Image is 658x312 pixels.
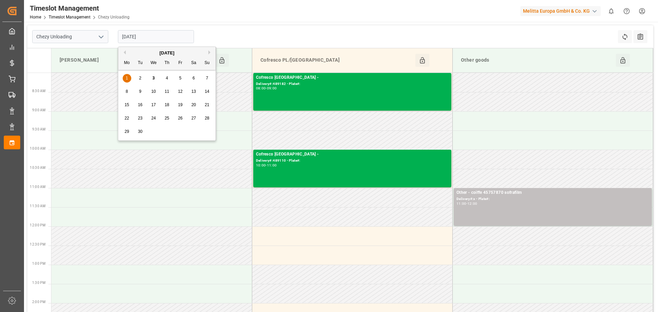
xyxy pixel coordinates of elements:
[190,59,198,67] div: Sa
[138,102,142,107] span: 16
[30,166,46,170] span: 10:30 AM
[30,147,46,150] span: 10:00 AM
[256,81,449,87] div: Delivery#:489182 - Plate#:
[203,101,211,109] div: Choose Sunday, September 21st, 2025
[176,87,185,96] div: Choose Friday, September 12th, 2025
[205,89,209,94] span: 14
[256,151,449,158] div: Cofresco [GEOGRAPHIC_DATA] -
[151,102,156,107] span: 17
[176,59,185,67] div: Fr
[164,102,169,107] span: 18
[149,59,158,67] div: We
[149,74,158,83] div: Choose Wednesday, September 3rd, 2025
[118,50,216,57] div: [DATE]
[205,116,209,121] span: 28
[466,202,467,205] div: -
[32,89,46,93] span: 8:30 AM
[126,89,128,94] span: 8
[136,74,145,83] div: Choose Tuesday, September 2nd, 2025
[604,3,619,19] button: show 0 new notifications
[123,74,131,83] div: Choose Monday, September 1st, 2025
[32,281,46,285] span: 1:30 PM
[163,87,171,96] div: Choose Thursday, September 11th, 2025
[32,30,108,43] input: Type to search/select
[163,59,171,67] div: Th
[123,59,131,67] div: Mo
[96,32,106,42] button: open menu
[176,114,185,123] div: Choose Friday, September 26th, 2025
[256,87,266,90] div: 08:00
[258,54,415,67] div: Cofresco PL/[GEOGRAPHIC_DATA]
[57,54,215,67] div: [PERSON_NAME]
[136,127,145,136] div: Choose Tuesday, September 30th, 2025
[178,102,182,107] span: 19
[136,114,145,123] div: Choose Tuesday, September 23rd, 2025
[203,87,211,96] div: Choose Sunday, September 14th, 2025
[191,102,196,107] span: 20
[178,116,182,121] span: 26
[124,102,129,107] span: 15
[190,114,198,123] div: Choose Saturday, September 27th, 2025
[124,129,129,134] span: 29
[191,89,196,94] span: 13
[123,127,131,136] div: Choose Monday, September 29th, 2025
[30,3,130,13] div: Timeslot Management
[266,87,267,90] div: -
[32,300,46,304] span: 2:00 PM
[256,158,449,164] div: Delivery#:489110 - Plate#:
[179,76,182,80] span: 5
[166,76,168,80] span: 4
[126,76,128,80] span: 1
[206,76,208,80] span: 7
[520,4,604,17] button: Melitta Europa GmbH & Co. KG
[32,127,46,131] span: 9:30 AM
[190,101,198,109] div: Choose Saturday, September 20th, 2025
[149,101,158,109] div: Choose Wednesday, September 17th, 2025
[139,76,142,80] span: 2
[205,102,209,107] span: 21
[176,74,185,83] div: Choose Friday, September 5th, 2025
[149,87,158,96] div: Choose Wednesday, September 10th, 2025
[190,74,198,83] div: Choose Saturday, September 6th, 2025
[208,50,212,54] button: Next Month
[164,116,169,121] span: 25
[151,89,156,94] span: 10
[467,202,477,205] div: 12:00
[193,76,195,80] span: 6
[122,50,126,54] button: Previous Month
[136,59,145,67] div: Tu
[49,15,90,20] a: Timeslot Management
[458,54,616,67] div: Other goods
[151,116,156,121] span: 24
[456,202,466,205] div: 11:00
[124,116,129,121] span: 22
[266,164,267,167] div: -
[256,164,266,167] div: 10:00
[163,114,171,123] div: Choose Thursday, September 25th, 2025
[123,87,131,96] div: Choose Monday, September 8th, 2025
[178,89,182,94] span: 12
[139,89,142,94] span: 9
[456,189,649,196] div: Other - coiffe 45757870 sofrafilm
[138,129,142,134] span: 30
[30,242,46,246] span: 12:30 PM
[30,15,41,20] a: Home
[256,74,449,81] div: Cofresco [GEOGRAPHIC_DATA] -
[30,185,46,189] span: 11:00 AM
[120,72,214,138] div: month 2025-09
[123,114,131,123] div: Choose Monday, September 22nd, 2025
[163,101,171,109] div: Choose Thursday, September 18th, 2025
[138,116,142,121] span: 23
[123,101,131,109] div: Choose Monday, September 15th, 2025
[153,76,155,80] span: 3
[203,59,211,67] div: Su
[190,87,198,96] div: Choose Saturday, September 13th, 2025
[619,3,634,19] button: Help Center
[267,87,277,90] div: 09:00
[30,204,46,208] span: 11:30 AM
[203,114,211,123] div: Choose Sunday, September 28th, 2025
[30,223,46,227] span: 12:00 PM
[164,89,169,94] span: 11
[136,101,145,109] div: Choose Tuesday, September 16th, 2025
[267,164,277,167] div: 11:00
